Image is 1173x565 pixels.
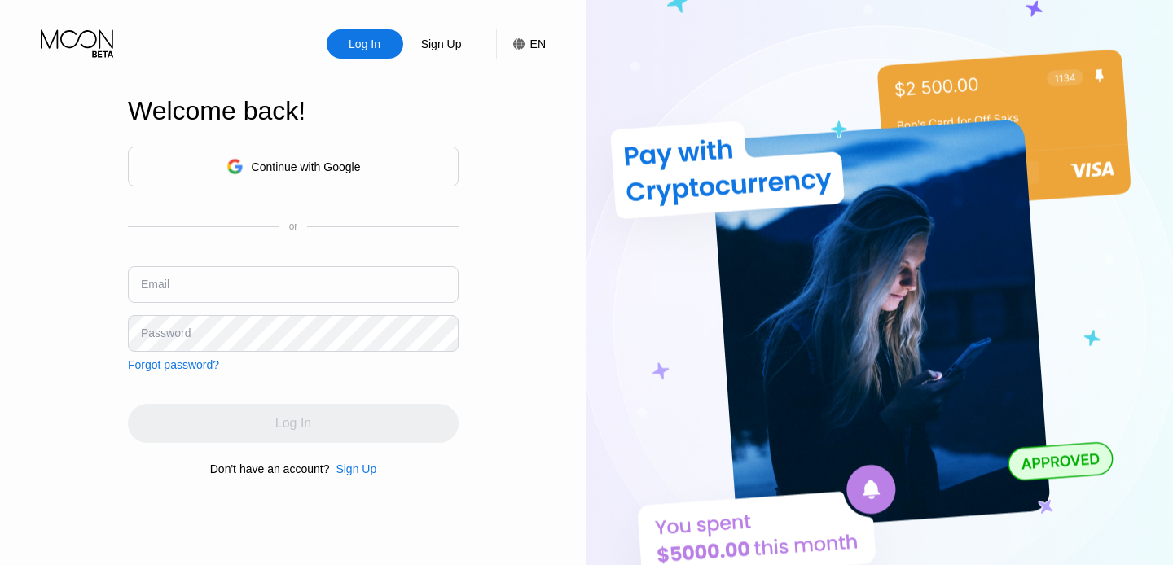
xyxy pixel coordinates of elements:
div: Sign Up [420,36,463,52]
div: Don't have an account? [210,462,330,475]
div: Password [141,326,191,339]
div: Email [141,278,169,291]
div: Sign Up [403,29,480,59]
div: Continue with Google [128,147,459,186]
div: EN [496,29,546,59]
div: Forgot password? [128,358,219,371]
div: or [289,221,298,232]
div: Log In [347,36,382,52]
div: Welcome back! [128,96,459,126]
div: Sign Up [329,462,376,475]
div: EN [530,37,546,50]
div: Sign Up [336,462,376,475]
div: Continue with Google [252,160,361,173]
div: Log In [327,29,403,59]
